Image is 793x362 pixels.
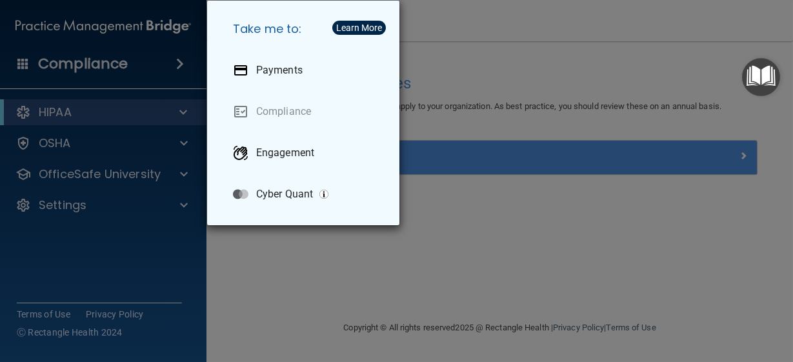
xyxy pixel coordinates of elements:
[256,188,313,201] p: Cyber Quant
[256,64,303,77] p: Payments
[223,52,389,88] a: Payments
[223,11,389,47] h5: Take me to:
[336,23,382,32] div: Learn More
[223,135,389,171] a: Engagement
[223,94,389,130] a: Compliance
[256,146,314,159] p: Engagement
[742,58,780,96] button: Open Resource Center
[223,176,389,212] a: Cyber Quant
[332,21,386,35] button: Learn More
